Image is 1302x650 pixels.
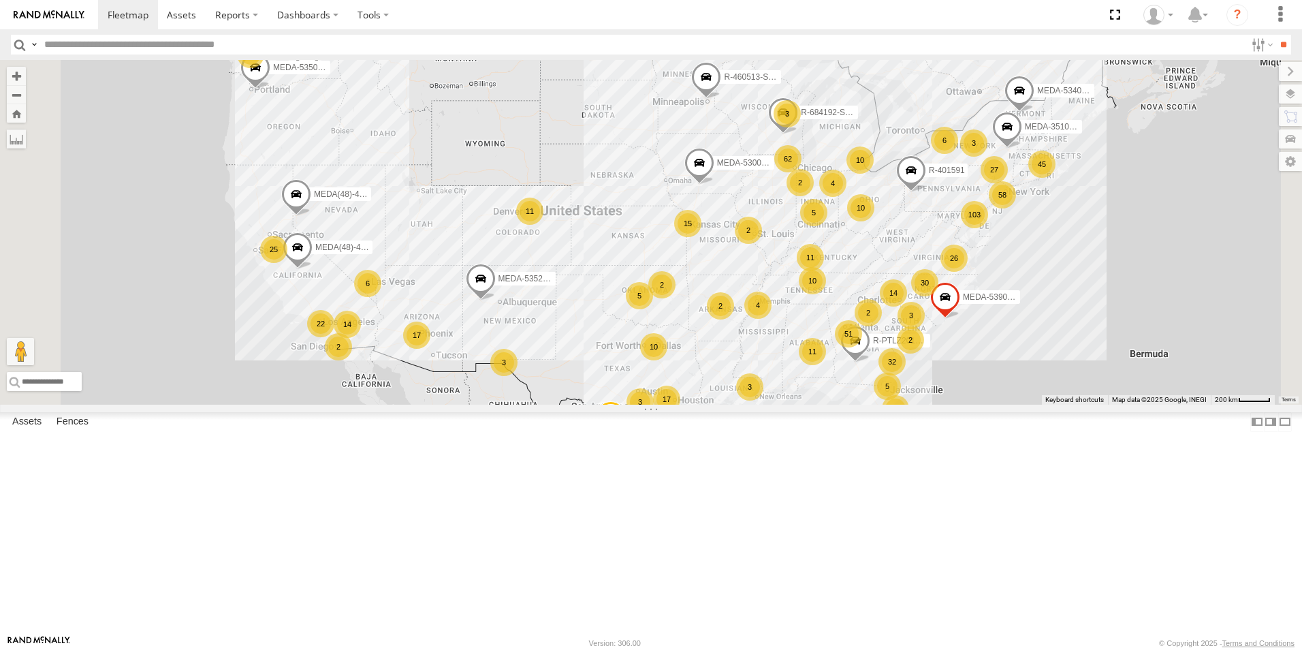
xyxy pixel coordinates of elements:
span: 200 km [1215,396,1238,403]
button: Drag Pegman onto the map to open Street View [7,338,34,365]
span: MEDA-530002-Roll [717,159,787,168]
div: 5 [626,282,653,309]
div: 2 [707,292,734,320]
div: 17 [653,386,680,413]
div: 6 [931,127,958,154]
div: 27 [981,156,1008,183]
div: 26 [940,245,968,272]
div: 3 [736,373,763,401]
label: Map Settings [1279,152,1302,171]
div: 6 [354,270,381,297]
div: 17 [403,322,430,349]
label: Fences [50,412,95,431]
span: MEDA-539001-Roll [963,292,1033,302]
div: 4 [744,292,772,319]
div: 22 [307,310,334,337]
span: MEDA(48)-486611-Roll [314,189,399,199]
span: R-PTLZ201594-Swing [873,336,954,345]
div: 15 [674,210,701,237]
button: Zoom in [7,67,26,85]
div: 2 [855,299,882,326]
div: © Copyright 2025 - [1159,639,1295,647]
div: 62 [774,145,801,172]
div: 14 [334,311,361,338]
div: 2 [325,333,352,360]
span: MEDA-535014-Roll [273,63,343,72]
div: 25 [260,236,287,263]
label: Assets [5,412,48,431]
div: 2 [897,326,924,354]
button: Zoom out [7,85,26,104]
div: 5 [800,199,827,226]
label: Search Filter Options [1246,35,1275,55]
span: MEDA-351006-Roll [1025,122,1095,131]
i: ? [1226,4,1248,26]
span: MEDA-535213-Roll [498,274,569,283]
div: 30 [911,269,938,296]
button: Zoom Home [7,104,26,123]
a: Terms and Conditions [1222,639,1295,647]
label: Measure [7,129,26,149]
div: 14 [880,279,907,307]
div: 10 [640,333,667,360]
span: R-460513-Swing [724,73,784,82]
img: rand-logo.svg [14,10,84,20]
span: R-401591 [929,166,965,175]
div: 103 [961,201,988,228]
span: Map data ©2025 Google, INEGI [1112,396,1207,403]
div: 3 [626,388,654,416]
div: 11 [797,244,824,271]
div: 3 [960,129,987,157]
label: Search Query [29,35,39,55]
div: 3 [774,100,801,127]
span: MEDA-534010-Roll [1037,87,1107,96]
span: R-684192-Swing [801,108,861,117]
span: MEDA(48)-484405-Roll [315,243,400,252]
button: Map Scale: 200 km per 44 pixels [1211,395,1275,405]
div: 2 [735,217,762,244]
div: 58 [989,181,1016,208]
div: 3 [882,395,909,422]
div: 51 [835,320,862,347]
div: 3 [490,349,518,376]
label: Hide Summary Table [1278,412,1292,432]
a: Terms (opens in new tab) [1282,397,1296,403]
label: Dock Summary Table to the Right [1264,412,1277,432]
div: 45 [1028,151,1055,178]
div: 2 [787,169,814,196]
div: 10 [799,267,826,294]
label: Dock Summary Table to the Left [1250,412,1264,432]
div: 2 [648,271,676,298]
div: 4 [819,170,846,197]
div: 11 [799,338,826,365]
div: John Mertens [1139,5,1178,25]
button: Keyboard shortcuts [1045,395,1104,405]
div: Version: 306.00 [589,639,641,647]
div: 11 [516,198,543,225]
div: 10 [847,194,874,221]
div: 3 [898,302,925,329]
div: 10 [846,146,874,174]
a: Visit our Website [7,636,70,650]
div: 5 [874,373,901,400]
div: 32 [878,348,906,375]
